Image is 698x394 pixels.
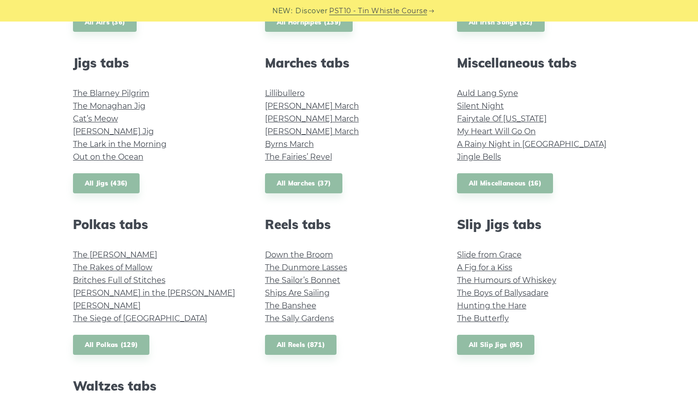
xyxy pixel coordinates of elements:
h2: Slip Jigs tabs [457,217,626,232]
a: Out on the Ocean [73,152,144,162]
a: The Siege of [GEOGRAPHIC_DATA] [73,314,207,323]
a: All Hornpipes (139) [265,12,353,32]
a: Cat’s Meow [73,114,118,123]
a: The Butterfly [457,314,509,323]
a: A Rainy Night in [GEOGRAPHIC_DATA] [457,139,606,149]
a: The Boys of Ballysadare [457,288,549,298]
a: All Marches (37) [265,173,343,193]
h2: Waltzes tabs [73,378,241,394]
a: My Heart Will Go On [457,127,536,136]
a: Silent Night [457,101,504,111]
a: The Banshee [265,301,316,310]
h2: Polkas tabs [73,217,241,232]
a: The Dunmore Lasses [265,263,347,272]
a: The Sailor’s Bonnet [265,276,340,285]
a: [PERSON_NAME] March [265,101,359,111]
a: Slide from Grace [457,250,522,259]
a: Fairytale Of [US_STATE] [457,114,547,123]
a: All Airs (36) [73,12,137,32]
a: All Irish Songs (32) [457,12,545,32]
a: Byrns March [265,139,314,149]
a: [PERSON_NAME] [73,301,141,310]
a: The [PERSON_NAME] [73,250,157,259]
h2: Marches tabs [265,55,433,70]
a: PST10 - Tin Whistle Course [329,5,427,17]
h2: Miscellaneous tabs [457,55,626,70]
h2: Reels tabs [265,217,433,232]
a: The Monaghan Jig [73,101,145,111]
a: Lillibullero [265,89,305,98]
a: All Slip Jigs (95) [457,335,534,355]
a: [PERSON_NAME] in the [PERSON_NAME] [73,288,235,298]
a: The Rakes of Mallow [73,263,152,272]
a: The Blarney Pilgrim [73,89,149,98]
a: The Fairies’ Revel [265,152,332,162]
h2: Jigs tabs [73,55,241,70]
a: Ships Are Sailing [265,288,330,298]
a: The Lark in the Morning [73,139,167,149]
a: Auld Lang Syne [457,89,518,98]
span: Discover [295,5,328,17]
a: Jingle Bells [457,152,501,162]
a: All Polkas (129) [73,335,150,355]
a: Hunting the Hare [457,301,527,310]
a: [PERSON_NAME] Jig [73,127,154,136]
a: A Fig for a Kiss [457,263,512,272]
span: NEW: [272,5,292,17]
a: The Humours of Whiskey [457,276,556,285]
a: The Sally Gardens [265,314,334,323]
a: All Jigs (436) [73,173,140,193]
a: [PERSON_NAME] March [265,114,359,123]
a: All Miscellaneous (16) [457,173,554,193]
a: Down the Broom [265,250,333,259]
a: [PERSON_NAME] March [265,127,359,136]
a: All Reels (871) [265,335,337,355]
a: Britches Full of Stitches [73,276,166,285]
